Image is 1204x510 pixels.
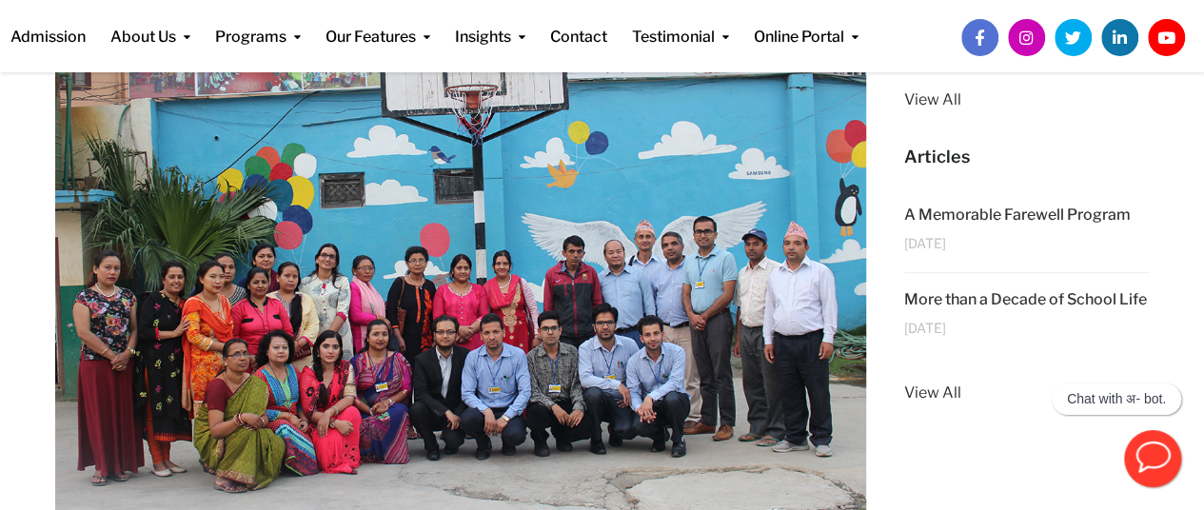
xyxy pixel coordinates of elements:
a: View All [904,88,1150,112]
p: Chat with अ- bot. [1067,391,1166,407]
h5: Articles [904,145,1150,169]
a: A Memorable Farewell Program [904,206,1131,224]
span: [DATE] [904,321,946,335]
span: [DATE] [904,236,946,250]
a: More than a Decade of School Life [904,290,1147,308]
a: View All [904,381,1150,405]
